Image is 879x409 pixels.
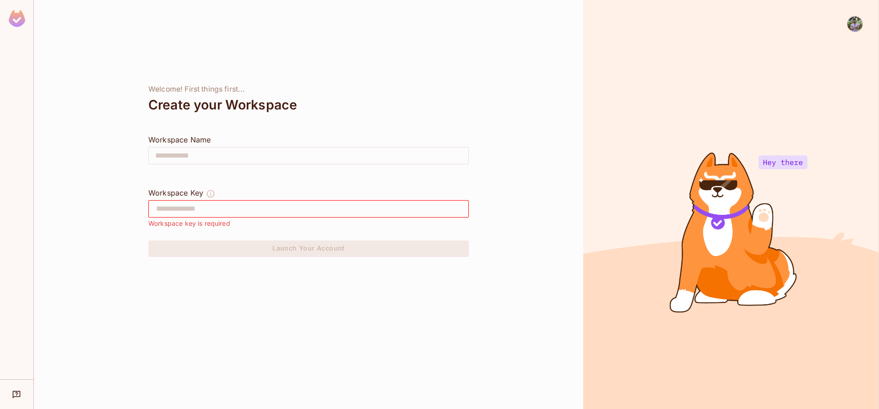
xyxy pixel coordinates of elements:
[6,385,27,404] div: Help & Updates
[847,16,863,32] img: ishwar kokkili
[206,187,215,200] button: The Workspace Key is unique, and serves as the identifier of your workspace.
[148,134,469,145] div: Workspace Name
[9,10,25,27] img: SReyMgAAAABJRU5ErkJggg==
[148,218,469,228] div: Workspace key is required
[148,94,469,116] div: Create your Workspace
[148,187,203,198] div: Workspace Key
[148,85,469,94] div: Welcome! First things first...
[148,240,469,257] button: Launch Your Account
